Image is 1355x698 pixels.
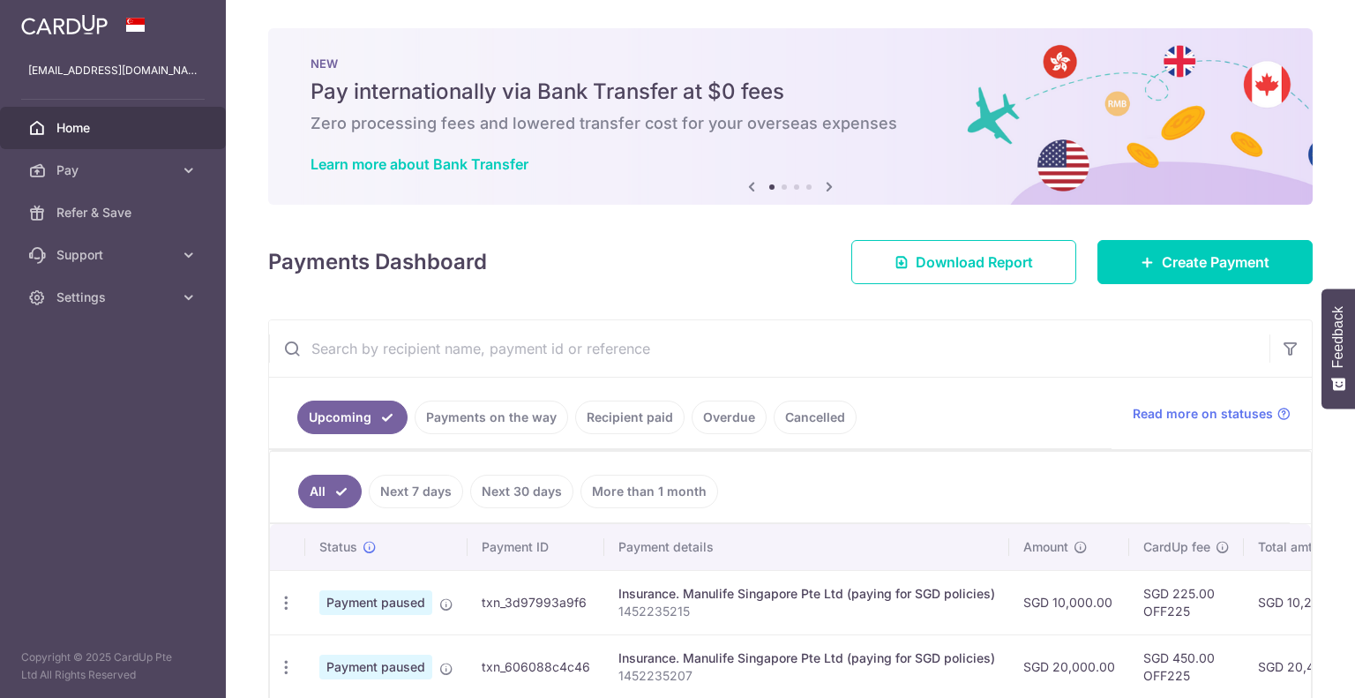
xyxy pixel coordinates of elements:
[21,14,108,35] img: CardUp
[1321,289,1355,409] button: Feedback - Show survey
[319,538,357,556] span: Status
[1023,538,1068,556] span: Amount
[1330,306,1346,368] span: Feedback
[1258,538,1316,556] span: Total amt.
[618,603,995,620] p: 1452235215
[468,524,604,570] th: Payment ID
[369,475,463,508] a: Next 7 days
[692,401,767,434] a: Overdue
[56,204,173,221] span: Refer & Save
[415,401,568,434] a: Payments on the way
[319,590,432,615] span: Payment paused
[298,475,362,508] a: All
[618,649,995,667] div: Insurance. Manulife Singapore Pte Ltd (paying for SGD policies)
[311,113,1270,134] h6: Zero processing fees and lowered transfer cost for your overseas expenses
[774,401,857,434] a: Cancelled
[269,320,1269,377] input: Search by recipient name, payment id or reference
[311,155,528,173] a: Learn more about Bank Transfer
[1133,405,1291,423] a: Read more on statuses
[1133,405,1273,423] span: Read more on statuses
[319,655,432,679] span: Payment paused
[28,62,198,79] p: [EMAIL_ADDRESS][DOMAIN_NAME]
[468,570,604,634] td: txn_3d97993a9f6
[1129,570,1244,634] td: SGD 225.00 OFF225
[56,119,173,137] span: Home
[56,246,173,264] span: Support
[580,475,718,508] a: More than 1 month
[470,475,573,508] a: Next 30 days
[575,401,685,434] a: Recipient paid
[851,240,1076,284] a: Download Report
[916,251,1033,273] span: Download Report
[56,289,173,306] span: Settings
[618,585,995,603] div: Insurance. Manulife Singapore Pte Ltd (paying for SGD policies)
[1097,240,1313,284] a: Create Payment
[56,161,173,179] span: Pay
[268,246,487,278] h4: Payments Dashboard
[1143,538,1210,556] span: CardUp fee
[268,28,1313,205] img: Bank transfer banner
[1162,251,1269,273] span: Create Payment
[618,667,995,685] p: 1452235207
[297,401,408,434] a: Upcoming
[604,524,1009,570] th: Payment details
[1009,570,1129,634] td: SGD 10,000.00
[311,78,1270,106] h5: Pay internationally via Bank Transfer at $0 fees
[311,56,1270,71] p: NEW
